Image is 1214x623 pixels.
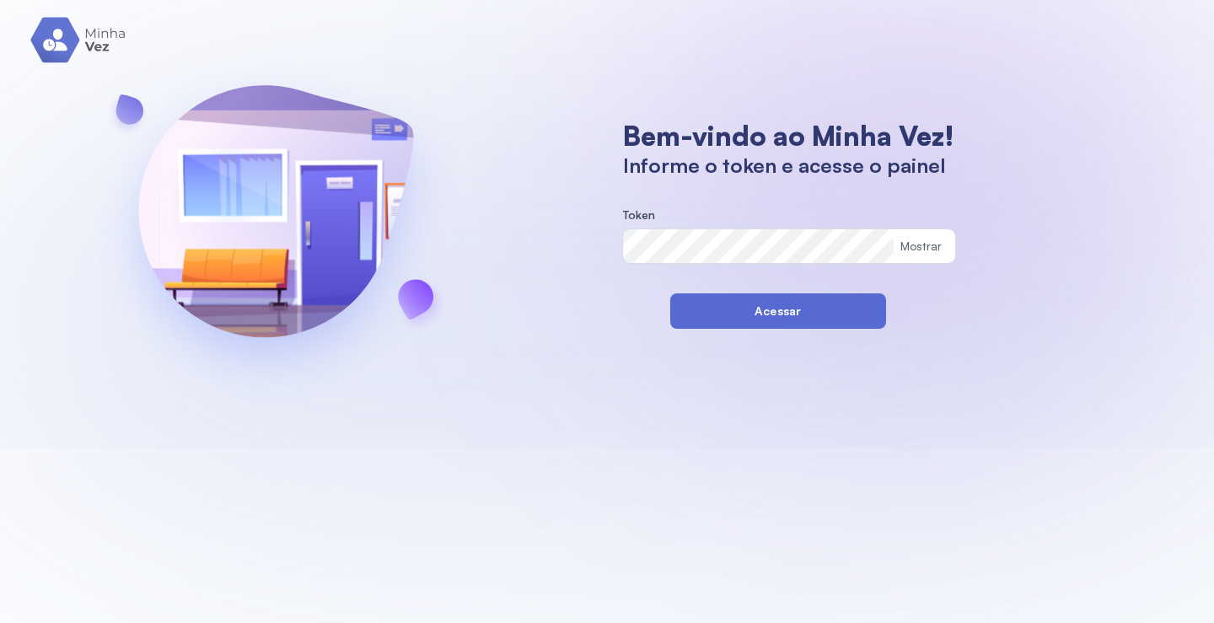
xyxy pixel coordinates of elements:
[30,17,127,63] img: logo.svg
[900,239,943,254] div: Mostrar
[623,119,956,153] h1: Bem-vindo ao Minha Vez!
[623,207,656,222] span: Token
[623,153,956,178] h1: Informe o token e acesse o painel
[94,40,458,407] img: banner-login.svg
[670,293,886,329] button: Acessar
